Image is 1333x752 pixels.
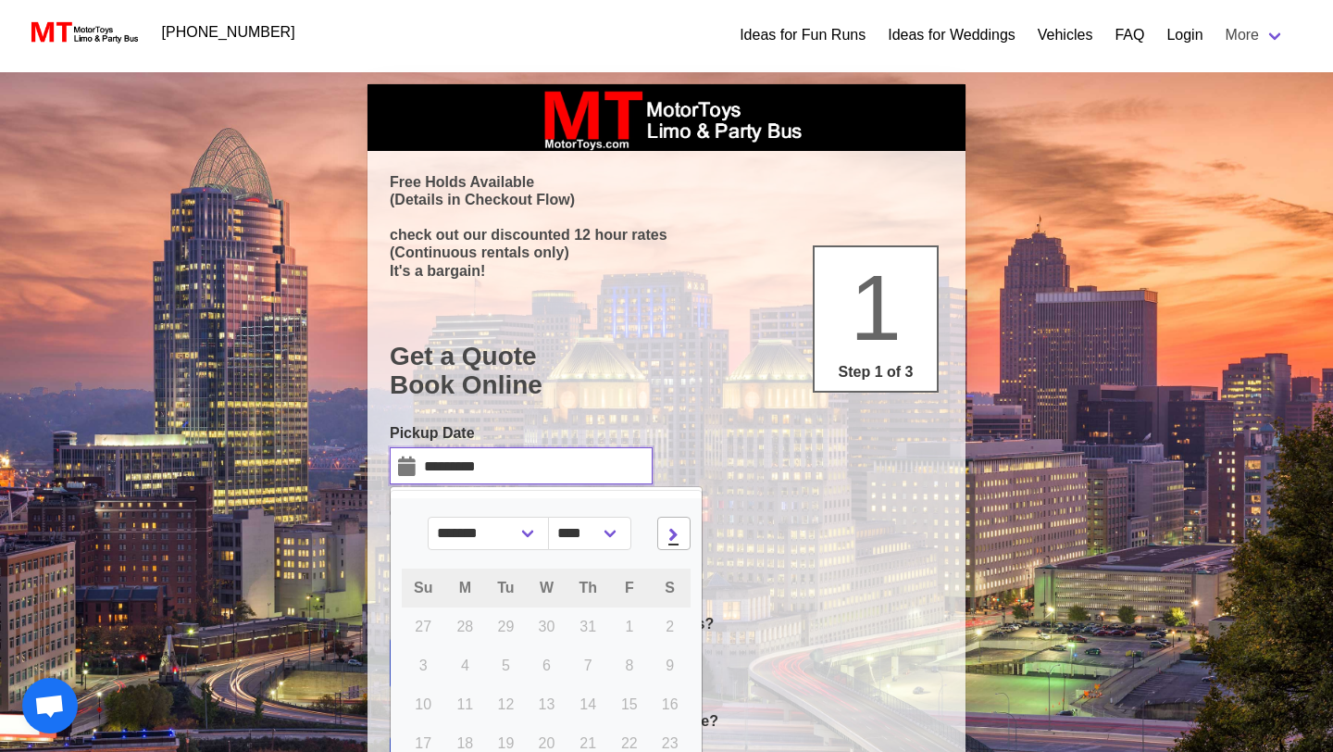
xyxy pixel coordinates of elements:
[461,658,469,673] span: 4
[390,262,943,280] p: It's a bargain!
[888,24,1015,46] a: Ideas for Weddings
[740,24,866,46] a: Ideas for Fun Runs
[625,619,633,634] span: 1
[662,696,679,712] span: 16
[539,619,555,634] span: 30
[540,580,554,595] span: W
[498,696,515,712] span: 12
[22,678,78,733] a: Open chat
[497,580,514,595] span: Tu
[539,696,555,712] span: 13
[662,735,679,751] span: 23
[528,84,805,151] img: box_logo_brand.jpeg
[390,422,653,445] label: Pickup Date
[1166,24,1202,46] a: Login
[822,361,929,383] p: Step 1 of 3
[539,735,555,751] span: 20
[456,696,473,712] span: 11
[415,735,431,751] span: 17
[665,580,675,595] span: S
[390,342,943,400] h1: Get a Quote Book Online
[415,619,431,634] span: 27
[625,580,634,595] span: F
[579,696,596,712] span: 14
[26,19,140,45] img: MotorToys Logo
[151,14,306,51] a: [PHONE_NUMBER]
[1215,17,1296,54] a: More
[390,226,943,244] p: check out our discounted 12 hour rates
[502,658,510,673] span: 5
[850,256,902,359] span: 1
[414,580,432,595] span: Su
[579,619,596,634] span: 31
[1115,24,1144,46] a: FAQ
[579,735,596,751] span: 21
[542,658,551,673] span: 6
[459,580,471,595] span: M
[621,696,638,712] span: 15
[456,735,473,751] span: 18
[579,580,597,595] span: Th
[1038,24,1093,46] a: Vehicles
[415,696,431,712] span: 10
[498,735,515,751] span: 19
[625,658,633,673] span: 8
[584,658,592,673] span: 7
[498,619,515,634] span: 29
[390,173,943,191] p: Free Holds Available
[666,658,674,673] span: 9
[621,735,638,751] span: 22
[666,619,674,634] span: 2
[419,658,428,673] span: 3
[390,244,943,261] p: (Continuous rentals only)
[390,191,943,208] p: (Details in Checkout Flow)
[456,619,473,634] span: 28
